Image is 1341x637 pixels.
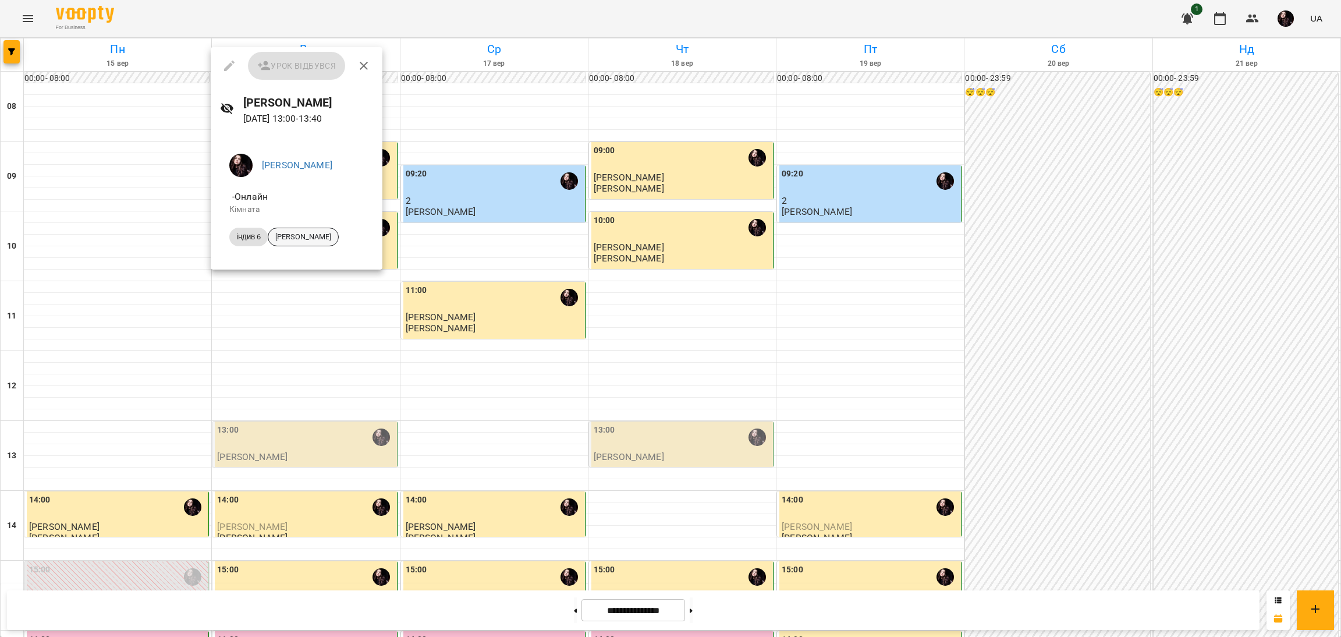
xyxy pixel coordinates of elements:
img: c92daf42e94a56623d94c35acff0251f.jpg [229,154,253,177]
p: Кімната [229,204,364,215]
p: [DATE] 13:00 - 13:40 [243,112,373,126]
span: індив 6 [229,232,268,242]
span: - Онлайн [229,191,270,202]
h6: [PERSON_NAME] [243,94,373,112]
span: [PERSON_NAME] [268,232,338,242]
a: [PERSON_NAME] [262,160,332,171]
div: [PERSON_NAME] [268,228,339,246]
